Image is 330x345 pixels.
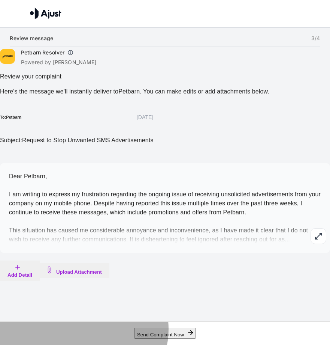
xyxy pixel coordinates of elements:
[311,35,320,42] p: 3 / 4
[134,328,196,339] button: Send Complaint Now
[137,113,154,121] p: [DATE]
[40,263,109,278] button: Upload Attachment
[10,34,53,43] h6: Review message
[21,49,64,56] h6: Petbarn Resolver
[21,59,97,66] p: Powered by [PERSON_NAME]
[30,8,61,19] img: Ajust
[285,236,290,243] span: ...
[9,173,321,243] span: Dear Petbarn, I am writing to express my frustration regarding the ongoing issue of receiving uns...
